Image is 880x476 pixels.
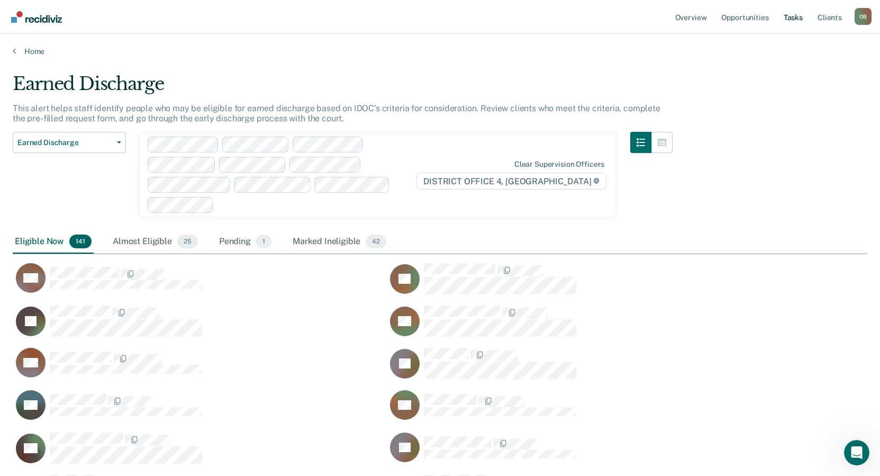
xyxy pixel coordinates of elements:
[855,8,872,25] div: O B
[387,390,761,432] div: CaseloadOpportunityCell-133421
[13,47,867,56] a: Home
[13,230,94,254] div: Eligible Now141
[17,138,113,147] span: Earned Discharge
[855,8,872,25] button: Profile dropdown button
[387,432,761,474] div: CaseloadOpportunityCell-38481
[13,347,387,390] div: CaseloadOpportunityCell-127384
[13,73,673,103] div: Earned Discharge
[13,263,387,305] div: CaseloadOpportunityCell-118020
[291,230,388,254] div: Marked Ineligible42
[13,132,126,153] button: Earned Discharge
[111,230,200,254] div: Almost Eligible25
[366,235,386,248] span: 42
[13,390,387,432] div: CaseloadOpportunityCell-52906
[387,263,761,305] div: CaseloadOpportunityCell-118429
[69,235,92,248] span: 141
[13,305,387,347] div: CaseloadOpportunityCell-127895
[387,305,761,347] div: CaseloadOpportunityCell-131005
[13,432,387,474] div: CaseloadOpportunityCell-88332
[416,173,606,190] span: DISTRICT OFFICE 4, [GEOGRAPHIC_DATA]
[256,235,271,248] span: 1
[387,347,761,390] div: CaseloadOpportunityCell-133093
[217,230,274,254] div: Pending1
[13,103,660,123] p: This alert helps staff identify people who may be eligible for earned discharge based on IDOC’s c...
[514,160,604,169] div: Clear supervision officers
[844,440,869,465] iframe: Intercom live chat
[177,235,198,248] span: 25
[11,11,62,23] img: Recidiviz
